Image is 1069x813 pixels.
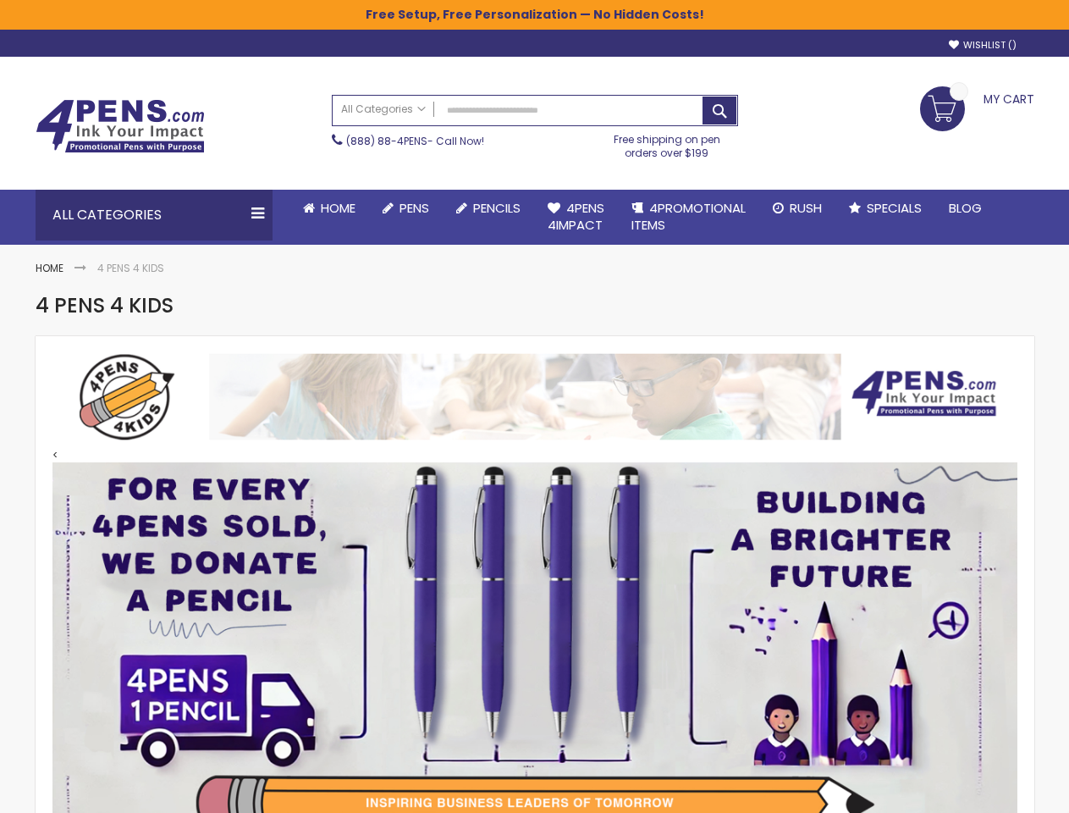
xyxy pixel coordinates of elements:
[333,96,434,124] a: All Categories
[36,261,63,275] a: Home
[867,199,922,217] span: Specials
[346,134,427,148] a: (888) 88-4PENS
[52,353,1017,440] img: Top Banner
[759,190,835,227] a: Rush
[346,134,484,148] span: - Call Now!
[369,190,443,227] a: Pens
[949,39,1017,52] a: Wishlist
[935,190,995,227] a: Blog
[52,353,1017,462] div: <
[835,190,935,227] a: Specials
[548,199,604,234] span: 4Pens 4impact
[36,291,174,319] span: 4 Pens 4 Kids
[289,190,369,227] a: Home
[36,99,205,153] img: 4Pens Custom Pens and Promotional Products
[473,199,521,217] span: Pencils
[97,261,164,275] strong: 4 Pens 4 Kids
[399,199,429,217] span: Pens
[321,199,355,217] span: Home
[443,190,534,227] a: Pencils
[341,102,426,116] span: All Categories
[618,190,759,245] a: 4PROMOTIONALITEMS
[534,190,618,245] a: 4Pens4impact
[790,199,822,217] span: Rush
[596,126,738,160] div: Free shipping on pen orders over $199
[631,199,746,234] span: 4PROMOTIONAL ITEMS
[36,190,273,241] div: All Categories
[949,199,982,217] span: Blog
